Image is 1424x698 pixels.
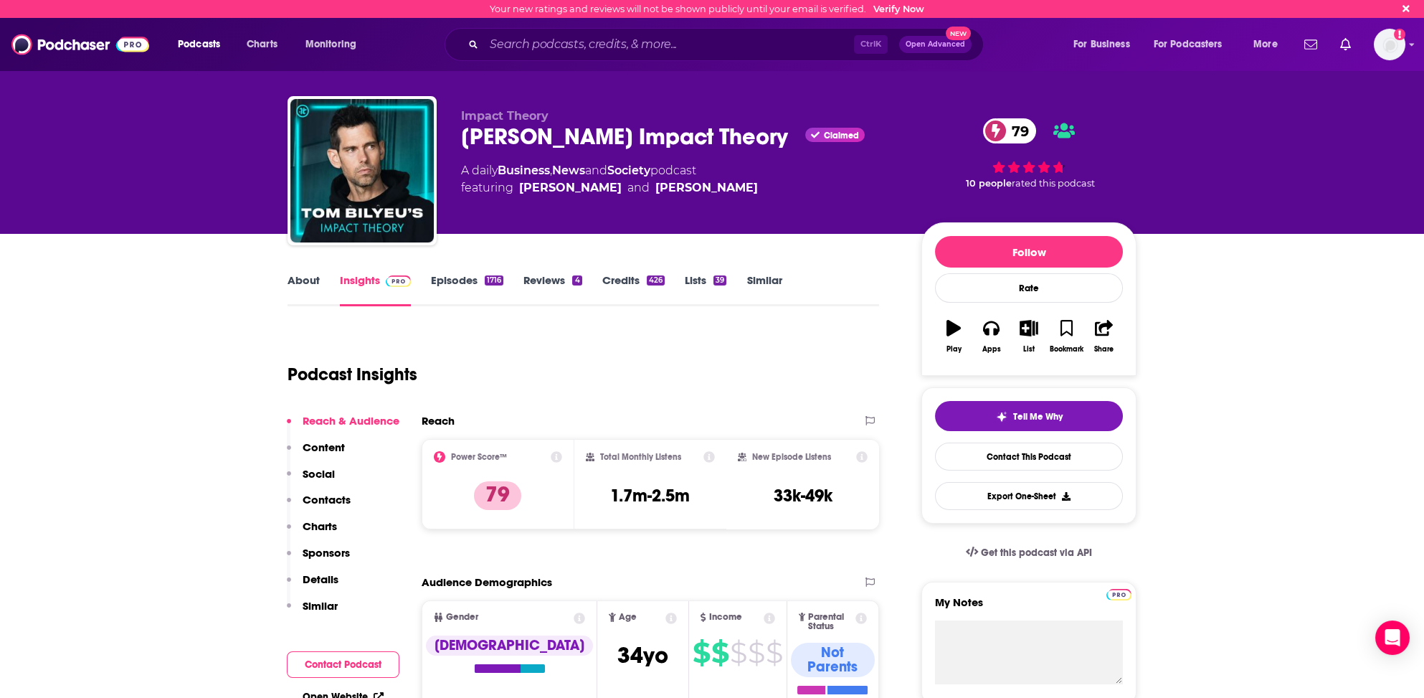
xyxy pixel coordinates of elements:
div: 39 [713,275,726,286]
span: $ [711,641,728,664]
span: Gender [446,613,478,622]
button: Apps [972,311,1010,362]
a: Show notifications dropdown [1334,32,1357,57]
h2: Audience Demographics [422,575,552,589]
button: Export One-Sheet [935,482,1123,510]
a: News [552,164,585,177]
div: Bookmark [1050,345,1083,354]
h2: Power Score™ [451,452,507,462]
img: tell me why sparkle [996,411,1007,423]
span: , [550,164,552,177]
span: Impact Theory [461,109,549,123]
span: 10 people [966,178,1012,189]
a: Show notifications dropdown [1299,32,1323,57]
div: Share [1094,345,1114,354]
a: Business [498,164,550,177]
span: rated this podcast [1012,178,1095,189]
span: Logged in as BretAita [1374,29,1405,60]
button: Contact Podcast [287,651,399,678]
a: Society [607,164,650,177]
button: Bookmark [1048,311,1085,362]
span: Get this podcast via API [981,547,1092,559]
span: Monitoring [305,34,356,55]
button: Similar [287,599,338,626]
a: Credits426 [602,273,665,306]
img: Podchaser - Follow, Share and Rate Podcasts [11,31,149,58]
button: open menu [1063,33,1148,56]
button: Social [287,467,335,494]
p: Contacts [303,493,351,506]
h3: 1.7m-2.5m [610,485,690,506]
p: Content [303,440,345,454]
input: Search podcasts, credits, & more... [484,33,854,56]
button: Charts [287,519,337,546]
span: More [1253,34,1278,55]
a: Charts [237,33,286,56]
span: $ [730,641,746,664]
button: Show profile menu [1374,29,1405,60]
div: 79 10 peoplerated this podcast [921,109,1136,198]
div: Play [946,345,962,354]
button: Play [935,311,972,362]
a: Tom Bilyeu [519,179,622,197]
span: Charts [247,34,277,55]
button: Follow [935,236,1123,268]
svg: Email not verified [1394,29,1405,40]
div: Your new ratings and reviews will not be shown publicly until your email is verified. [490,4,924,14]
button: Content [287,440,345,467]
span: $ [748,641,764,664]
a: Reviews4 [523,273,582,306]
span: Ctrl K [854,35,888,54]
h1: Podcast Insights [288,364,417,385]
button: open menu [295,33,375,56]
a: Get this podcast via API [954,535,1103,570]
button: Contacts [287,493,351,519]
h2: New Episode Listens [752,452,831,462]
button: Open AdvancedNew [899,36,972,53]
span: For Business [1073,34,1130,55]
img: Tom Bilyeu's Impact Theory [290,99,434,242]
a: About [288,273,320,306]
a: Episodes1716 [431,273,503,306]
div: Rate [935,273,1123,303]
p: Reach & Audience [303,414,399,428]
span: Podcasts [178,34,220,55]
button: open menu [168,33,239,56]
label: My Notes [935,595,1123,621]
span: featuring [461,179,758,197]
div: 426 [647,275,665,286]
p: Social [303,467,335,481]
p: 79 [474,481,521,510]
button: List [1010,311,1048,362]
a: Similar [746,273,782,306]
span: $ [766,641,782,664]
span: Open Advanced [906,41,965,48]
button: open menu [1144,33,1243,56]
span: 34 yo [617,641,668,669]
div: Open Intercom Messenger [1375,621,1410,655]
span: and [585,164,607,177]
div: [DEMOGRAPHIC_DATA] [426,636,593,656]
div: Apps [982,345,1001,354]
h2: Total Monthly Listens [600,452,681,462]
p: Details [303,572,338,586]
button: Share [1086,311,1123,362]
a: InsightsPodchaser Pro [340,273,411,306]
button: Details [287,572,338,599]
button: tell me why sparkleTell Me Why [935,401,1123,431]
button: open menu [1243,33,1296,56]
div: Search podcasts, credits, & more... [458,28,997,61]
a: Pro website [1106,587,1131,600]
button: Sponsors [287,546,350,572]
div: A daily podcast [461,162,758,197]
a: Contact This Podcast [935,443,1123,471]
img: Podchaser Pro [386,275,411,287]
div: List [1023,345,1035,354]
a: 79 [983,118,1036,143]
div: 1716 [485,275,503,286]
img: User Profile [1374,29,1405,60]
a: Lisa Bilyeu [655,179,758,197]
p: Sponsors [303,546,350,560]
span: and [627,179,650,197]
